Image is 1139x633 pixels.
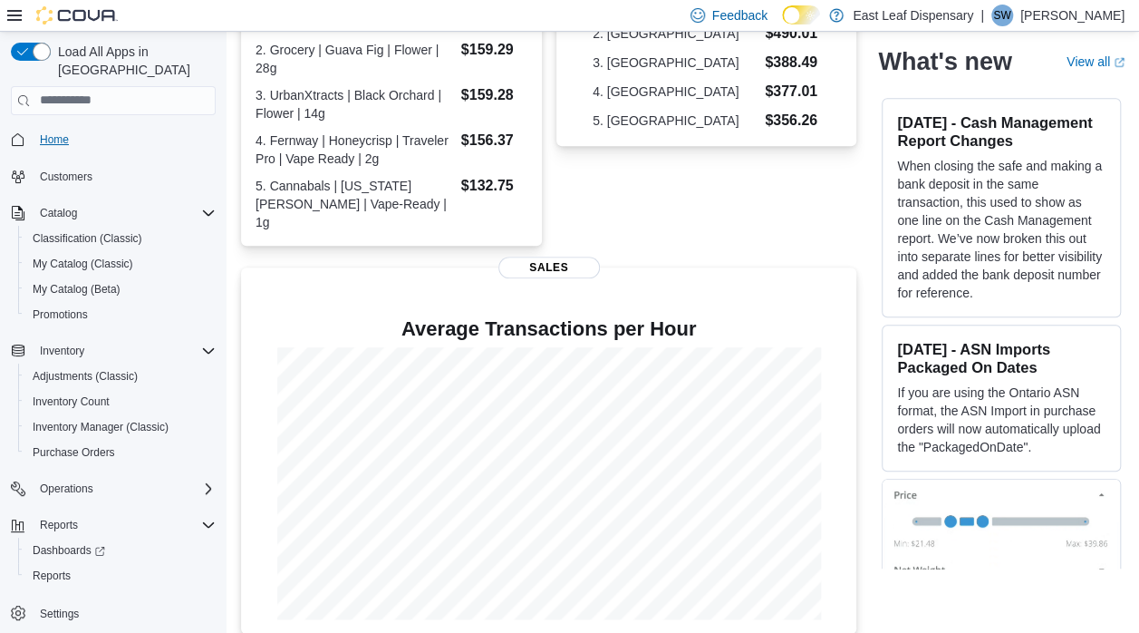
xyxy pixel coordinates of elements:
[593,112,758,130] dt: 5. [GEOGRAPHIC_DATA]
[18,389,223,414] button: Inventory Count
[897,384,1105,456] p: If you are using the Ontario ASN format, the ASN Import in purchase orders will now automatically...
[33,231,142,246] span: Classification (Classic)
[33,128,216,151] span: Home
[25,416,216,438] span: Inventory Manager (Classic)
[25,540,112,561] a: Dashboards
[40,170,92,184] span: Customers
[40,482,93,496] span: Operations
[51,43,216,79] span: Load All Apps in [GEOGRAPHIC_DATA]
[33,445,115,460] span: Purchase Orders
[897,157,1105,302] p: When closing the safe and making a bank deposit in the same transaction, this used to show as one...
[256,86,454,122] dt: 3. UrbanXtracts | Black Orchard | Flower | 14g
[4,512,223,538] button: Reports
[33,202,216,224] span: Catalog
[25,253,216,275] span: My Catalog (Classic)
[1114,57,1125,68] svg: External link
[256,41,454,77] dt: 2. Grocery | Guava Fig | Flower | 28g
[33,514,85,536] button: Reports
[25,253,140,275] a: My Catalog (Classic)
[25,565,216,587] span: Reports
[712,6,767,24] span: Feedback
[782,24,783,25] span: Dark Mode
[18,251,223,277] button: My Catalog (Classic)
[18,538,223,563] a: Dashboards
[991,5,1013,26] div: Sam Watkins
[4,163,223,190] button: Customers
[1020,5,1125,26] p: [PERSON_NAME]
[40,132,69,147] span: Home
[897,113,1105,150] h3: [DATE] - Cash Management Report Changes
[25,278,216,300] span: My Catalog (Beta)
[765,110,820,131] dd: $356.26
[40,518,78,532] span: Reports
[980,5,984,26] p: |
[765,81,820,102] dd: $377.01
[25,304,95,326] a: Promotions
[18,226,223,251] button: Classification (Classic)
[33,601,216,624] span: Settings
[33,478,101,500] button: Operations
[461,175,527,197] dd: $132.75
[461,84,527,106] dd: $159.28
[25,565,78,587] a: Reports
[18,364,223,389] button: Adjustments (Classic)
[593,24,758,43] dt: 2. [GEOGRAPHIC_DATA]
[25,442,122,463] a: Purchase Orders
[25,540,216,561] span: Dashboards
[4,476,223,502] button: Operations
[25,304,216,326] span: Promotions
[33,369,138,384] span: Adjustments (Classic)
[25,365,216,387] span: Adjustments (Classic)
[36,6,118,24] img: Cova
[256,318,842,340] h4: Average Transactions per Hour
[4,200,223,226] button: Catalog
[33,569,71,583] span: Reports
[1067,54,1125,69] a: View allExternal link
[25,228,150,249] a: Classification (Classic)
[765,52,820,73] dd: $388.49
[33,603,86,625] a: Settings
[33,420,169,434] span: Inventory Manager (Classic)
[33,543,105,558] span: Dashboards
[33,129,76,151] a: Home
[461,39,527,61] dd: $159.29
[33,307,88,322] span: Promotions
[18,440,223,465] button: Purchase Orders
[4,126,223,152] button: Home
[33,165,216,188] span: Customers
[593,54,758,72] dt: 3. [GEOGRAPHIC_DATA]
[25,228,216,249] span: Classification (Classic)
[256,131,454,168] dt: 4. Fernway | Honeycrisp | Traveler Pro | Vape Ready | 2g
[25,365,145,387] a: Adjustments (Classic)
[33,514,216,536] span: Reports
[33,478,216,500] span: Operations
[40,344,84,358] span: Inventory
[18,414,223,440] button: Inventory Manager (Classic)
[4,599,223,626] button: Settings
[18,563,223,589] button: Reports
[993,5,1010,26] span: SW
[498,257,600,278] span: Sales
[18,277,223,302] button: My Catalog (Beta)
[782,5,820,24] input: Dark Mode
[40,206,77,220] span: Catalog
[897,340,1105,376] h3: [DATE] - ASN Imports Packaged On Dates
[18,302,223,327] button: Promotions
[40,607,79,621] span: Settings
[461,130,527,151] dd: $156.37
[25,391,117,413] a: Inventory Count
[33,340,92,362] button: Inventory
[25,391,216,413] span: Inventory Count
[593,83,758,101] dt: 4. [GEOGRAPHIC_DATA]
[25,278,128,300] a: My Catalog (Beta)
[853,5,973,26] p: East Leaf Dispensary
[25,416,176,438] a: Inventory Manager (Classic)
[25,442,216,463] span: Purchase Orders
[33,202,84,224] button: Catalog
[878,47,1011,76] h2: What's new
[33,340,216,362] span: Inventory
[33,166,100,188] a: Customers
[4,338,223,364] button: Inventory
[33,282,121,297] span: My Catalog (Beta)
[33,394,110,409] span: Inventory Count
